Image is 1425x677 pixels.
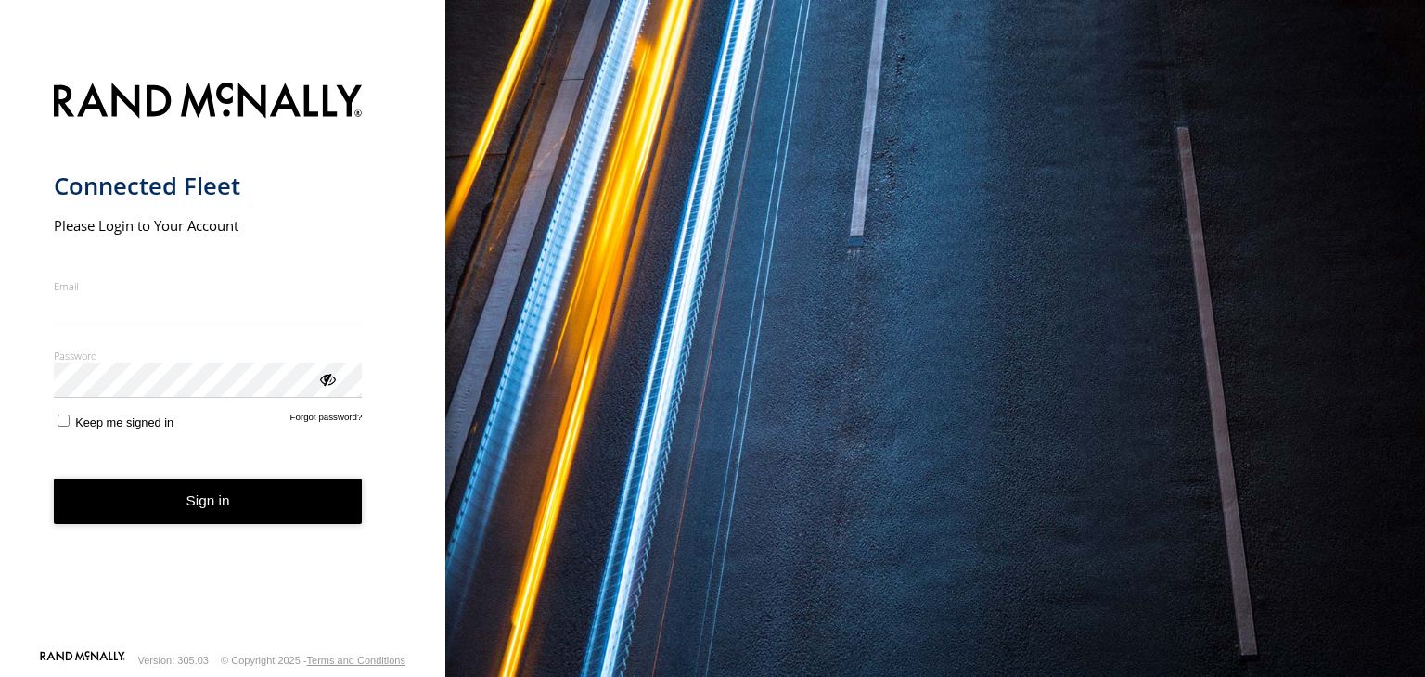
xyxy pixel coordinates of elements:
[54,349,363,363] label: Password
[290,412,363,429] a: Forgot password?
[75,415,173,429] span: Keep me signed in
[54,79,363,126] img: Rand McNally
[40,651,125,670] a: Visit our Website
[317,369,336,388] div: ViewPassword
[221,655,405,666] div: © Copyright 2025 -
[54,479,363,524] button: Sign in
[54,171,363,201] h1: Connected Fleet
[54,216,363,235] h2: Please Login to Your Account
[307,655,405,666] a: Terms and Conditions
[54,71,392,649] form: main
[54,279,363,293] label: Email
[138,655,209,666] div: Version: 305.03
[58,415,70,427] input: Keep me signed in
